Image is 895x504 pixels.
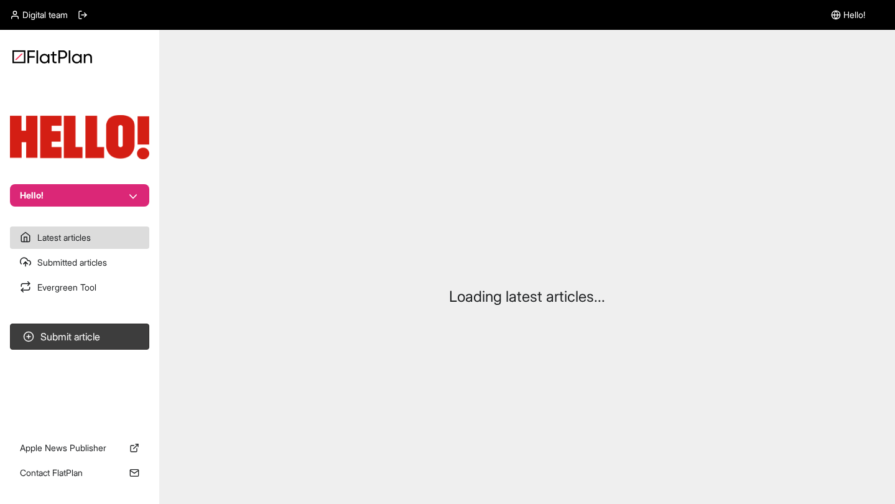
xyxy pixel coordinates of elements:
[843,9,865,21] span: Hello!
[10,9,68,21] a: Digital team
[10,115,149,159] img: Publication Logo
[10,184,149,207] button: Hello!
[22,9,68,21] span: Digital team
[12,50,92,63] img: Logo
[10,251,149,274] a: Submitted articles
[10,324,149,350] button: Submit article
[10,462,149,484] a: Contact FlatPlan
[10,226,149,249] a: Latest articles
[449,287,605,307] p: Loading latest articles...
[10,276,149,299] a: Evergreen Tool
[10,437,149,459] a: Apple News Publisher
